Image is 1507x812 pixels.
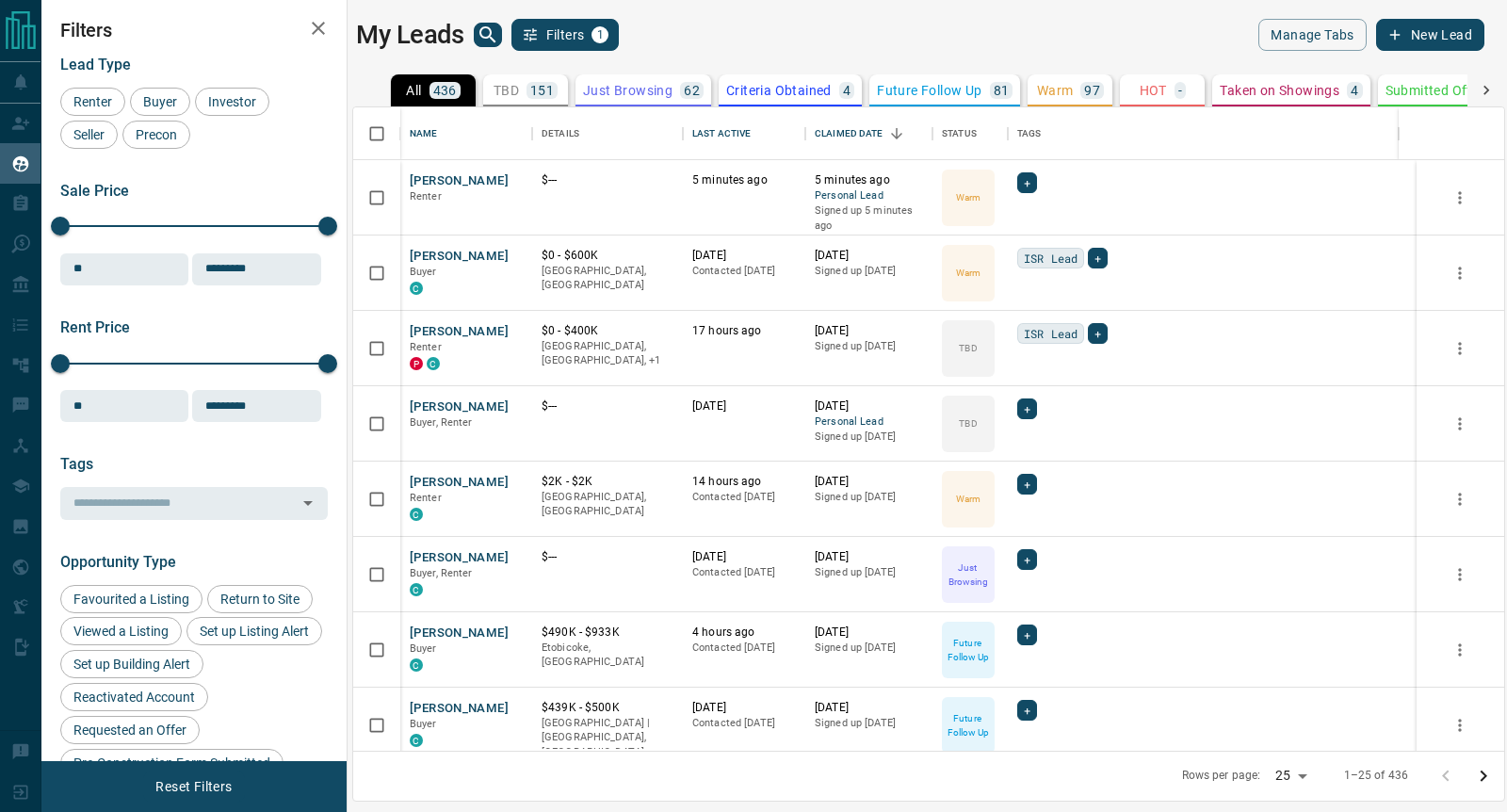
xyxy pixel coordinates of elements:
p: Etobicoke, [GEOGRAPHIC_DATA] [542,641,673,670]
p: TBD [959,341,977,355]
div: condos.ca [410,734,423,747]
span: Renter [67,94,119,109]
button: more [1446,259,1474,287]
div: + [1017,549,1037,570]
button: Sort [883,121,910,147]
p: $2K - $2K [542,474,673,490]
button: Manage Tabs [1258,19,1366,51]
span: + [1024,475,1030,494]
p: $--- [542,549,673,565]
p: $0 - $400K [542,323,673,339]
div: Viewed a Listing [60,617,182,645]
button: [PERSON_NAME] [410,323,509,341]
button: more [1446,410,1474,438]
p: $--- [542,398,673,414]
span: Buyer [410,266,437,278]
div: Seller [60,121,118,149]
p: [DATE] [815,549,923,565]
p: $0 - $600K [542,248,673,264]
span: Return to Site [214,592,306,607]
div: Tags [1008,107,1399,160]
p: 5 minutes ago [692,172,796,188]
p: Toronto [542,339,673,368]
span: Renter [410,341,442,353]
p: [DATE] [815,398,923,414]
button: search button [474,23,502,47]
div: Details [542,107,579,160]
p: 1–25 of 436 [1344,768,1408,784]
div: Buyer [130,88,190,116]
p: 14 hours ago [692,474,796,490]
p: 97 [1084,84,1100,97]
button: more [1446,184,1474,212]
p: Signed up [DATE] [815,430,923,445]
p: Criteria Obtained [726,84,832,97]
p: Signed up [DATE] [815,716,923,731]
p: [DATE] [692,700,796,716]
span: Buyer [137,94,184,109]
p: 151 [530,84,554,97]
p: Contacted [DATE] [692,641,796,656]
div: Name [400,107,532,160]
button: [PERSON_NAME] [410,700,509,718]
span: Buyer [410,642,437,655]
span: Set up Listing Alert [193,624,316,639]
span: Seller [67,127,111,142]
span: ISR Lead [1024,249,1078,268]
p: Contacted [DATE] [692,565,796,580]
button: more [1446,334,1474,363]
div: Investor [195,88,269,116]
div: Last Active [683,107,805,160]
p: HOT [1140,84,1167,97]
span: ISR Lead [1024,324,1078,343]
div: Reactivated Account [60,683,208,711]
p: TBD [959,416,977,430]
button: New Lead [1376,19,1484,51]
span: + [1024,701,1030,720]
div: + [1017,398,1037,419]
span: Personal Lead [815,188,923,204]
button: Reset Filters [143,771,244,803]
button: more [1446,485,1474,513]
span: Sale Price [60,182,129,200]
p: 17 hours ago [692,323,796,339]
span: Opportunity Type [60,553,176,571]
span: Buyer, Renter [410,416,473,429]
span: + [1024,173,1030,192]
div: Requested an Offer [60,716,200,744]
p: 62 [684,84,700,97]
p: [GEOGRAPHIC_DATA], [GEOGRAPHIC_DATA] [542,490,673,519]
p: [DATE] [815,700,923,716]
p: Just Browsing [944,560,993,589]
p: [DATE] [692,248,796,264]
button: more [1446,711,1474,739]
div: + [1017,625,1037,645]
p: Signed up [DATE] [815,264,923,279]
p: 4 [1351,84,1358,97]
span: + [1094,249,1101,268]
button: [PERSON_NAME] [410,549,509,567]
div: Set up Listing Alert [186,617,322,645]
div: Favourited a Listing [60,585,203,613]
p: [GEOGRAPHIC_DATA], [GEOGRAPHIC_DATA] [542,264,673,293]
p: Signed up [DATE] [815,339,923,354]
p: [GEOGRAPHIC_DATA] | [GEOGRAPHIC_DATA], [GEOGRAPHIC_DATA] [542,716,673,760]
button: [PERSON_NAME] [410,625,509,642]
div: + [1017,172,1037,193]
p: 4 hours ago [692,625,796,641]
span: Renter [410,492,442,504]
span: + [1024,550,1030,569]
p: Taken on Showings [1220,84,1339,97]
p: Submitted Offer [1385,84,1484,97]
button: Filters1 [511,19,620,51]
span: Buyer [410,718,437,730]
p: Future Follow Up [944,711,993,739]
p: 4 [843,84,851,97]
p: $--- [542,172,673,188]
div: + [1017,700,1037,721]
p: [DATE] [815,248,923,264]
button: Go to next page [1465,757,1502,795]
p: $490K - $933K [542,625,673,641]
span: Viewed a Listing [67,624,175,639]
p: [DATE] [815,323,923,339]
